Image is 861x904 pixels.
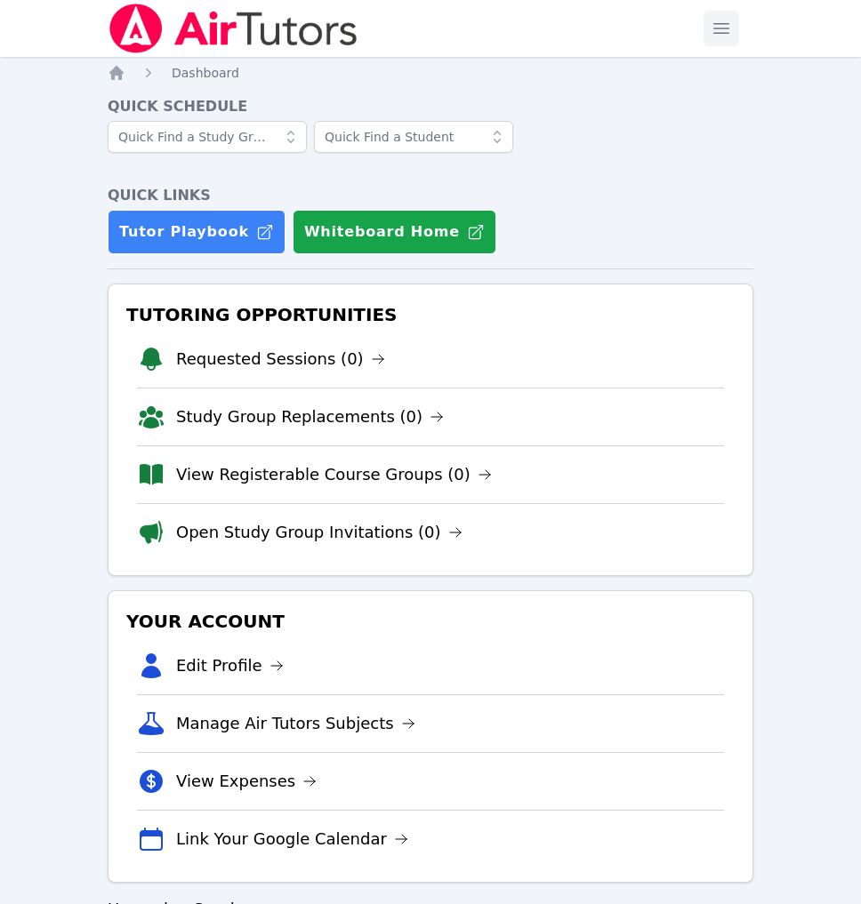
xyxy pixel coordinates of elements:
[176,347,385,372] a: Requested Sessions (0)
[108,64,753,82] nav: Breadcrumb
[123,605,738,637] h3: Your Account
[176,711,415,736] a: Manage Air Tutors Subjects
[108,210,286,254] a: Tutor Playbook
[108,185,753,206] h4: Quick Links
[108,96,753,117] h4: Quick Schedule
[176,653,284,678] a: Edit Profile
[172,66,239,80] span: Dashboard
[108,121,307,153] input: Quick Find a Study Group
[176,462,492,487] a: View Registerable Course Groups (0)
[176,769,317,794] a: View Expenses
[176,520,463,545] a: Open Study Group Invitations (0)
[172,64,239,82] a: Dashboard
[108,4,359,53] img: Air Tutors
[176,827,408,852] a: Link Your Google Calendar
[314,121,513,153] input: Quick Find a Student
[176,404,444,429] a: Study Group Replacements (0)
[293,210,496,254] button: Whiteboard Home
[123,299,738,331] h3: Tutoring Opportunities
